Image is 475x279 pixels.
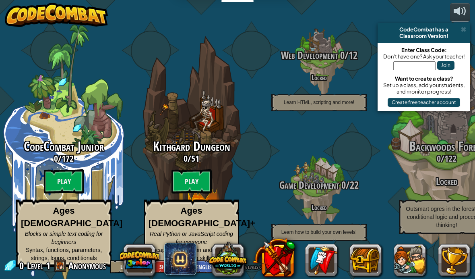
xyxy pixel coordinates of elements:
[128,154,255,163] h3: /
[284,100,354,105] span: Learn HTML, scripting and more!
[382,82,466,95] div: Set up a class, add your students, and monitor progress!
[44,169,84,194] btn: Play
[68,259,106,272] span: Anonymous
[388,98,460,107] button: Create free teacher account
[54,152,58,164] span: 0
[381,26,467,33] div: CodeCombat has a
[338,48,345,62] span: 0
[191,152,199,164] span: 51
[150,231,233,245] span: Real Python or JavaScript coding for everyone
[281,229,357,235] span: Learn how to build your own levels!
[19,259,26,272] span: 0
[25,231,103,245] span: Blocks or simple text coding for beginners
[281,48,338,62] span: Web Development
[450,3,470,22] button: Adjust volume
[255,50,383,61] h3: /
[255,204,383,211] h4: Locked
[349,48,357,62] span: 12
[444,152,456,164] span: 122
[382,75,466,82] div: Want to create a class?
[437,152,441,164] span: 0
[24,137,104,155] span: CodeCombat Junior
[382,53,466,60] div: Don't have one? Ask your teacher!
[184,152,188,164] span: 0
[381,33,467,39] div: Classroom Version!
[62,152,74,164] span: 172
[350,178,359,192] span: 22
[339,178,346,192] span: 0
[21,206,122,228] strong: Ages [DEMOGRAPHIC_DATA]
[110,260,146,273] button: Log In
[437,61,454,70] button: Join
[153,137,230,155] span: Kithgard Dungeon
[27,259,43,273] span: Level
[279,178,339,192] span: Game Development
[171,169,212,194] btn: Play
[382,47,466,53] div: Enter Class Code:
[26,247,102,261] span: Syntax, functions, parameters, strings, loops, conditionals
[255,74,383,81] h4: Locked
[149,206,255,228] strong: Ages [DEMOGRAPHIC_DATA]+
[5,3,108,27] img: CodeCombat - Learn how to code by playing a game
[46,259,50,272] span: 1
[255,180,383,191] h3: /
